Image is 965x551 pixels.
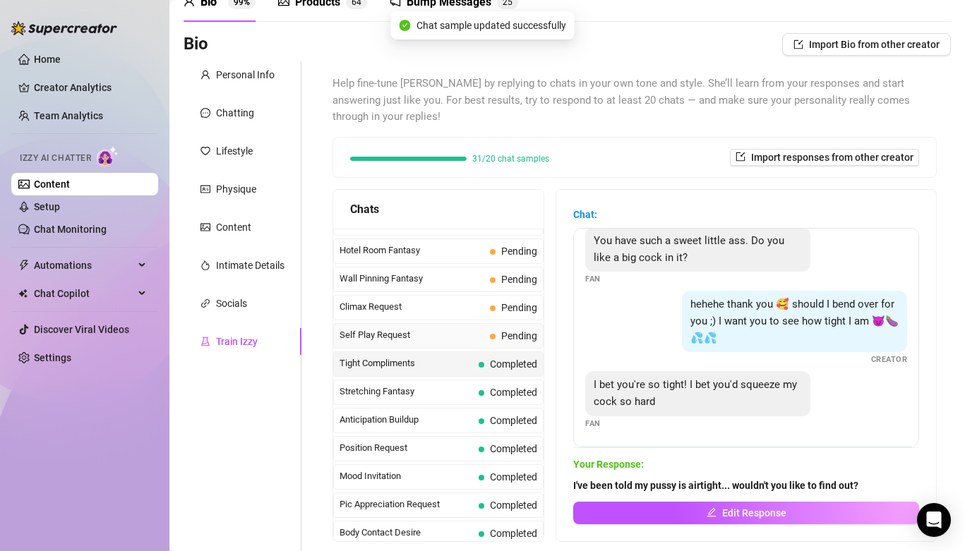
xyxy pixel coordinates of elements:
[490,443,537,454] span: Completed
[200,222,210,232] span: picture
[751,152,913,163] span: Import responses from other creator
[34,282,134,305] span: Chat Copilot
[34,224,107,235] a: Chat Monitoring
[340,272,484,286] span: Wall Pinning Fantasy
[573,209,597,220] strong: Chat:
[216,258,284,273] div: Intimate Details
[216,219,251,235] div: Content
[34,76,147,99] a: Creator Analytics
[400,20,411,31] span: check-circle
[184,33,208,56] h3: Bio
[97,146,119,166] img: AI Chatter
[501,330,537,341] span: Pending
[340,356,473,370] span: Tight Compliments
[730,149,919,166] button: Import responses from other creator
[34,201,60,212] a: Setup
[594,378,797,408] span: I bet you're so tight! I bet you'd squeeze my cock so hard
[200,70,210,80] span: user
[200,184,210,194] span: idcard
[216,181,256,197] div: Physique
[34,54,61,65] a: Home
[216,296,247,311] div: Socials
[216,143,253,159] div: Lifestyle
[34,352,71,363] a: Settings
[200,298,210,308] span: link
[690,298,899,344] span: hehehe thank you 🥰 should I bend over for you ;) I want you to see how tight I am 😈🍆💦💦
[736,152,745,162] span: import
[34,324,129,335] a: Discover Viral Videos
[490,358,537,370] span: Completed
[340,300,484,314] span: Climax Request
[340,526,473,540] span: Body Contact Desire
[793,40,803,49] span: import
[594,234,784,264] span: You have such a sweet little ass. Do you like a big cock in it?
[18,260,30,271] span: thunderbolt
[490,415,537,426] span: Completed
[216,334,258,349] div: Train Izzy
[871,353,908,365] span: Creator
[722,507,786,519] span: Edit Response
[585,418,601,430] span: Fan
[20,152,91,165] span: Izzy AI Chatter
[216,105,254,121] div: Chatting
[501,302,537,313] span: Pending
[340,243,484,258] span: Hotel Room Fantasy
[18,289,28,298] img: Chat Copilot
[340,385,473,399] span: Stretching Fantasy
[501,274,537,285] span: Pending
[200,260,210,270] span: fire
[34,110,103,121] a: Team Analytics
[350,200,379,218] span: Chats
[216,67,275,83] div: Personal Info
[490,471,537,483] span: Completed
[573,459,644,470] strong: Your Response:
[917,503,951,537] div: Open Intercom Messenger
[501,217,537,229] span: Pending
[573,502,919,524] button: Edit Response
[490,499,537,511] span: Completed
[11,21,117,35] img: logo-BBDzfeDw.svg
[490,387,537,398] span: Completed
[809,39,940,50] span: Import Bio from other creator
[490,528,537,539] span: Completed
[332,75,937,126] span: Help fine-tune [PERSON_NAME] by replying to chats in your own tone and style. She’ll learn from y...
[340,497,473,511] span: Pic Appreciation Request
[34,254,134,277] span: Automations
[472,155,549,163] span: 31/20 chat samples
[200,337,210,346] span: experiment
[200,108,210,118] span: message
[707,507,717,517] span: edit
[340,441,473,455] span: Position Request
[585,273,601,285] span: Fan
[34,178,70,190] a: Content
[501,246,537,257] span: Pending
[416,18,566,33] span: Chat sample updated successfully
[340,413,473,427] span: Anticipation Buildup
[340,328,484,342] span: Self Play Request
[782,33,951,56] button: Import Bio from other creator
[200,146,210,156] span: heart
[573,480,858,491] strong: I've been told my pussy is airtight... wouldn't you like to find out?
[340,469,473,483] span: Mood Invitation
